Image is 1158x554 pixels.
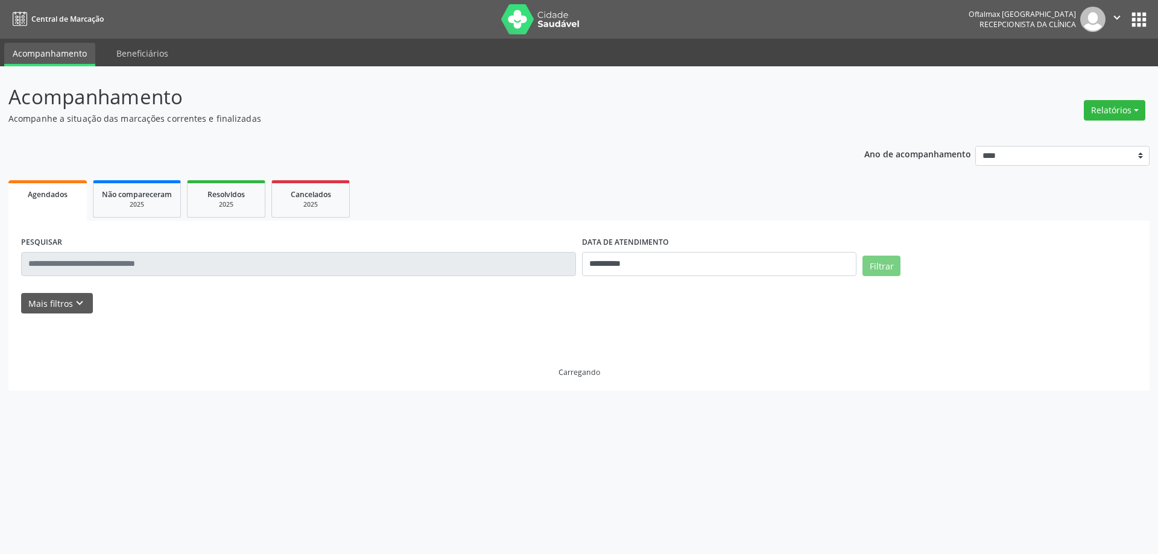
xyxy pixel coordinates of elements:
[862,256,900,276] button: Filtrar
[108,43,177,64] a: Beneficiários
[196,200,256,209] div: 2025
[1110,11,1124,24] i: 
[280,200,341,209] div: 2025
[558,367,600,377] div: Carregando
[1128,9,1150,30] button: apps
[31,14,104,24] span: Central de Marcação
[28,189,68,200] span: Agendados
[1106,7,1128,32] button: 
[8,112,807,125] p: Acompanhe a situação das marcações correntes e finalizadas
[102,200,172,209] div: 2025
[8,9,104,29] a: Central de Marcação
[582,233,669,252] label: DATA DE ATENDIMENTO
[4,43,95,66] a: Acompanhamento
[291,189,331,200] span: Cancelados
[969,9,1076,19] div: Oftalmax [GEOGRAPHIC_DATA]
[207,189,245,200] span: Resolvidos
[1080,7,1106,32] img: img
[1084,100,1145,121] button: Relatórios
[73,297,86,310] i: keyboard_arrow_down
[864,146,971,161] p: Ano de acompanhamento
[21,233,62,252] label: PESQUISAR
[979,19,1076,30] span: Recepcionista da clínica
[102,189,172,200] span: Não compareceram
[8,82,807,112] p: Acompanhamento
[21,293,93,314] button: Mais filtroskeyboard_arrow_down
